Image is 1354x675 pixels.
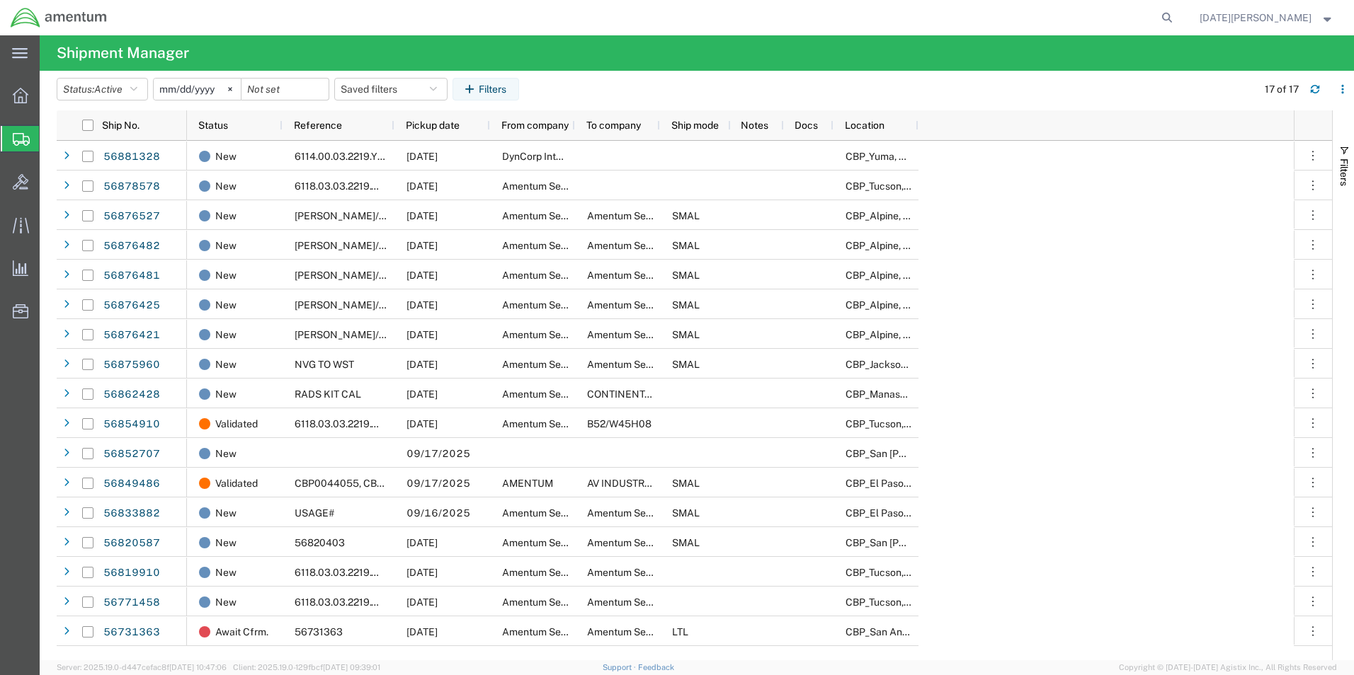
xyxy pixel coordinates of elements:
[295,329,419,340] span: BRIAN MARQUEZ/ SUPPLY
[587,507,691,519] span: Amentum Services, Inc
[103,205,161,228] a: 56876527
[103,413,161,436] a: 56854910
[406,329,438,340] span: 09/19/2025
[103,235,161,258] a: 56876482
[638,663,674,671] a: Feedback
[502,596,606,608] span: Amentum Services, Inc
[846,478,1009,489] span: CBP_El Paso, TX_NLS_EFO
[103,265,161,287] a: 56876481
[215,171,237,201] span: New
[846,626,1030,637] span: CBP_San Antonio, TX_WST
[215,379,237,409] span: New
[215,231,237,260] span: New
[103,502,161,525] a: 56833882
[1199,9,1335,26] button: [DATE][PERSON_NAME]
[846,151,938,162] span: CBP_Yuma, AZ_YUM
[741,120,768,131] span: Notes
[406,567,438,578] span: 09/15/2025
[57,35,189,71] h4: Shipment Manager
[846,448,1076,459] span: CBP_San Angelo, TX_WSA
[295,596,421,608] span: 6118.03.03.2219.WTU.0000
[502,270,608,281] span: Amentum Services, Inc.
[406,448,470,459] span: 09/17/2025
[94,83,123,95] span: Active
[672,329,700,340] span: SMAL
[502,537,606,548] span: Amentum Services, Inc
[406,210,438,221] span: 09/19/2025
[672,299,700,311] span: SMAL
[102,120,140,131] span: Ship No.
[587,270,691,281] span: Amentum Services, Inc
[215,290,237,320] span: New
[672,210,700,221] span: SMAL
[406,151,438,162] span: 09/19/2025
[103,532,161,555] a: 56820587
[215,260,237,290] span: New
[406,626,438,637] span: 09/05/2025
[215,142,237,171] span: New
[502,180,606,192] span: Amentum Services, Inc
[103,562,161,584] a: 56819910
[57,78,148,100] button: Status:Active
[672,359,700,370] span: SMAL
[672,240,700,251] span: SMAL
[295,418,421,429] span: 6118.03.03.2219.WTU.0000
[586,120,641,131] span: To company
[406,240,438,251] span: 09/19/2025
[1265,82,1299,97] div: 17 of 17
[334,78,448,100] button: Saved filters
[103,443,161,466] a: 56852707
[406,120,460,131] span: Pickup date
[846,210,1004,221] span: CBP_Alpine, TX_MAR
[406,270,438,281] span: 09/19/2025
[295,299,419,311] span: BRIAN MARQUEZ/ SUPPLY
[295,567,421,578] span: 6118.03.03.2219.WTU.0000
[846,270,1004,281] span: CBP_Alpine, TX_MAR
[587,478,680,489] span: AV INDUSTRIES INC
[1338,158,1350,186] span: Filters
[795,120,818,131] span: Docs
[406,507,470,519] span: 09/16/2025
[672,270,700,281] span: SMAL
[406,418,438,429] span: 09/18/2025
[587,299,691,311] span: Amentum Services, Inc
[502,567,606,578] span: Amentum Services, Inc
[103,175,161,198] a: 56878578
[846,299,1004,311] span: CBP_Alpine, TX_MAR
[672,478,700,489] span: SMAL
[233,663,380,671] span: Client: 2025.19.0-129fbcf
[846,329,1004,340] span: CBP_Alpine, TX_MAR
[406,478,470,489] span: 09/17/2025
[1200,10,1312,25] span: Noel Arrieta
[103,621,161,644] a: 56731363
[587,567,691,578] span: Amentum Services, Inc
[198,120,228,131] span: Status
[295,507,334,519] span: USAGE#
[845,120,884,131] span: Location
[671,120,719,131] span: Ship mode
[169,663,227,671] span: [DATE] 10:47:06
[502,299,608,311] span: Amentum Services, Inc.
[103,324,161,347] a: 56876421
[453,78,519,100] button: Filters
[406,180,438,192] span: 09/19/2025
[502,388,606,400] span: Amentum Services, Inc
[294,120,342,131] span: Reference
[603,663,638,671] a: Support
[406,359,438,370] span: 09/19/2025
[295,210,423,221] span: BRIAN MARQUEZ/SUPPPLY
[215,320,237,350] span: New
[103,354,161,376] a: 56875960
[846,567,1007,578] span: CBP_Tucson, AZ_WTU
[846,240,1004,251] span: CBP_Alpine, TX_MAR
[295,180,421,192] span: 6118.03.03.2219.WTU.0000
[502,151,622,162] span: DynCorp International LLC
[587,240,691,251] span: Amentum Services, Inc
[10,7,108,28] img: logo
[502,626,606,637] span: Amentum Services, Inc
[215,201,237,231] span: New
[587,596,691,608] span: Amentum Services, Inc
[672,537,700,548] span: SMAL
[502,329,608,340] span: Amentum Services, Inc.
[846,180,1007,192] span: CBP_Tucson, AZ_WTU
